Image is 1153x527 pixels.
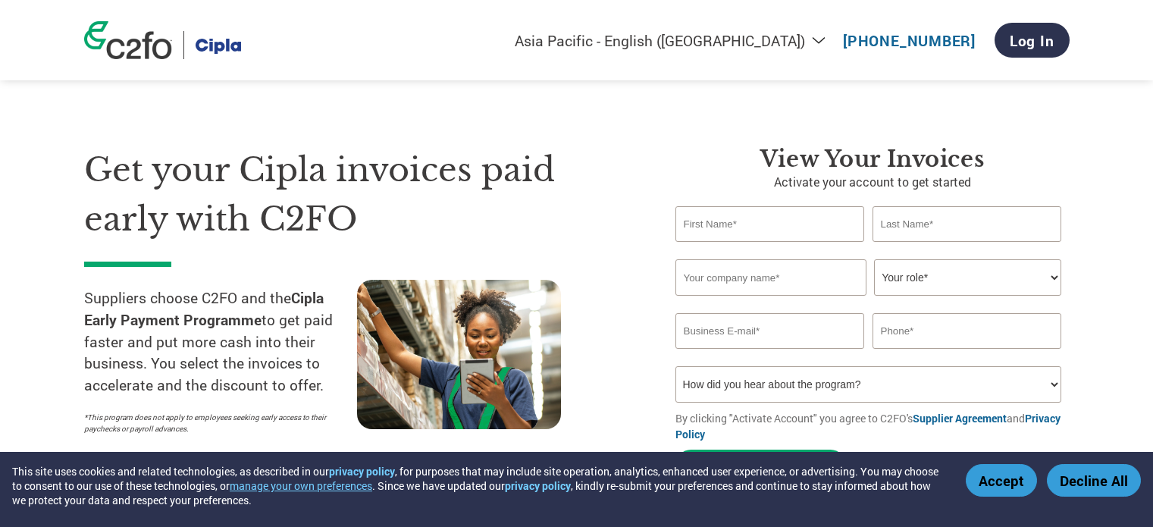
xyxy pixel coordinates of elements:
[329,464,395,478] a: privacy policy
[675,206,865,242] input: First Name*
[675,410,1070,442] p: By clicking "Activate Account" you agree to C2FO's and
[84,287,357,397] p: Suppliers choose C2FO and the to get paid faster and put more cash into their business. You selec...
[1047,464,1141,497] button: Decline All
[675,411,1061,441] a: Privacy Policy
[357,280,561,429] img: supply chain worker
[873,313,1062,349] input: Phone*
[843,31,976,50] a: [PHONE_NUMBER]
[675,350,865,360] div: Inavlid Email Address
[913,411,1007,425] a: Supplier Agreement
[675,173,1070,191] p: Activate your account to get started
[84,412,342,434] p: *This program does not apply to employees seeking early access to their paychecks or payroll adva...
[873,243,1062,253] div: Invalid last name or last name is too long
[675,297,1062,307] div: Invalid company name or company name is too long
[196,31,241,59] img: Cipla
[873,350,1062,360] div: Inavlid Phone Number
[966,464,1037,497] button: Accept
[995,23,1070,58] a: Log In
[230,478,372,493] button: manage your own preferences
[675,450,846,481] button: Activate Account
[873,206,1062,242] input: Last Name*
[84,146,630,243] h1: Get your Cipla invoices paid early with C2FO
[675,243,865,253] div: Invalid first name or first name is too long
[84,21,172,59] img: c2fo logo
[874,259,1061,296] select: Title/Role
[675,259,866,296] input: Your company name*
[675,313,865,349] input: Invalid Email format
[505,478,571,493] a: privacy policy
[84,288,324,329] strong: Cipla Early Payment Programme
[675,146,1070,173] h3: View your invoices
[12,464,944,507] div: This site uses cookies and related technologies, as described in our , for purposes that may incl...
